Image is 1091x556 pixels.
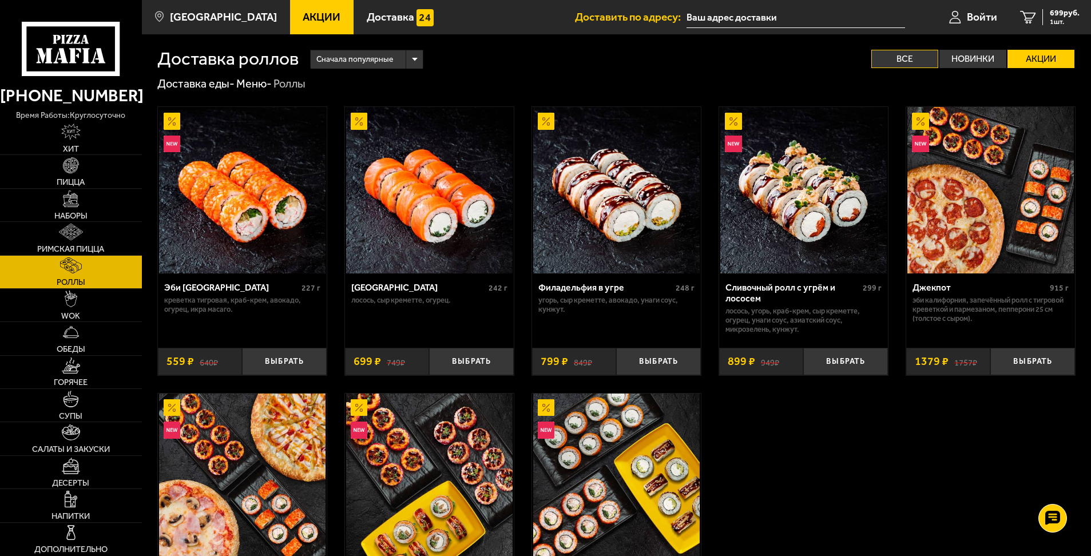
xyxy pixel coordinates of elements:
[301,283,320,293] span: 227 г
[170,11,277,22] span: [GEOGRAPHIC_DATA]
[351,296,507,305] p: лосось, Сыр креметте, огурец.
[913,282,1047,293] div: Джекпот
[164,136,181,153] img: Новинка
[913,296,1069,323] p: Эби Калифорния, Запечённый ролл с тигровой креветкой и пармезаном, Пепперони 25 см (толстое с сыр...
[54,378,88,387] span: Горячее
[157,50,299,68] h1: Доставка роллов
[863,283,882,293] span: 299 г
[429,348,514,376] button: Выбрать
[912,136,929,153] img: Новинка
[351,399,368,416] img: Акционный
[303,11,340,22] span: Акции
[164,296,320,314] p: креветка тигровая, краб-крем, авокадо, огурец, икра масаго.
[538,296,695,314] p: угорь, Сыр креметте, авокадо, унаги соус, кунжут.
[907,107,1074,273] img: Джекпот
[725,307,882,334] p: лосось, угорь, краб-крем, Сыр креметте, огурец, унаги соус, азиатский соус, микрозелень, кунжут.
[351,113,368,130] img: Акционный
[1050,283,1069,293] span: 915 г
[538,422,555,439] img: Новинка
[725,136,742,153] img: Новинка
[51,512,90,521] span: Напитки
[728,356,755,367] span: 899 ₽
[803,348,888,376] button: Выбрать
[541,356,568,367] span: 799 ₽
[164,113,181,130] img: Акционный
[57,278,85,287] span: Роллы
[273,77,306,92] div: Роллы
[574,356,592,367] s: 849 ₽
[159,107,326,273] img: Эби Калифорния
[967,11,997,22] span: Войти
[34,545,108,554] span: Дополнительно
[719,107,888,273] a: АкционныйНовинкаСливочный ролл с угрём и лососем
[32,445,110,454] span: Салаты и закуски
[63,145,79,153] span: Хит
[57,345,85,354] span: Обеды
[676,283,695,293] span: 248 г
[939,50,1006,68] label: Новинки
[725,113,742,130] img: Акционный
[164,282,299,293] div: Эби [GEOGRAPHIC_DATA]
[316,49,393,70] span: Сначала популярные
[915,356,949,367] span: 1379 ₽
[725,282,860,304] div: Сливочный ролл с угрём и лососем
[367,11,414,22] span: Доставка
[538,399,555,416] img: Акционный
[687,7,904,28] input: Ваш адрес доставки
[906,107,1075,273] a: АкционныйНовинкаДжекпот
[489,283,507,293] span: 242 г
[166,356,194,367] span: 559 ₽
[351,282,486,293] div: [GEOGRAPHIC_DATA]
[871,50,938,68] label: Все
[57,178,85,186] span: Пицца
[387,356,405,367] s: 749 ₽
[236,77,272,90] a: Меню-
[575,11,687,22] span: Доставить по адресу:
[354,356,381,367] span: 699 ₽
[164,422,181,439] img: Новинка
[61,312,80,320] span: WOK
[242,348,327,376] button: Выбрать
[532,107,701,273] a: АкционныйФиладельфия в угре
[616,348,701,376] button: Выбрать
[538,113,555,130] img: Акционный
[533,107,700,273] img: Филадельфия в угре
[157,77,235,90] a: Доставка еды-
[538,282,673,293] div: Филадельфия в угре
[351,422,368,439] img: Новинка
[954,356,977,367] s: 1757 ₽
[52,479,89,487] span: Десерты
[1050,18,1080,25] span: 1 шт.
[720,107,887,273] img: Сливочный ролл с угрём и лососем
[990,348,1075,376] button: Выбрать
[54,212,88,220] span: Наборы
[912,113,929,130] img: Акционный
[37,245,104,253] span: Римская пицца
[59,412,82,420] span: Супы
[164,399,181,416] img: Акционный
[345,107,514,273] a: АкционныйФиладельфия
[1007,50,1074,68] label: Акции
[416,9,434,26] img: 15daf4d41897b9f0e9f617042186c801.svg
[158,107,327,273] a: АкционныйНовинкаЭби Калифорния
[761,356,779,367] s: 949 ₽
[200,356,218,367] s: 640 ₽
[1050,9,1080,17] span: 699 руб.
[346,107,513,273] img: Филадельфия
